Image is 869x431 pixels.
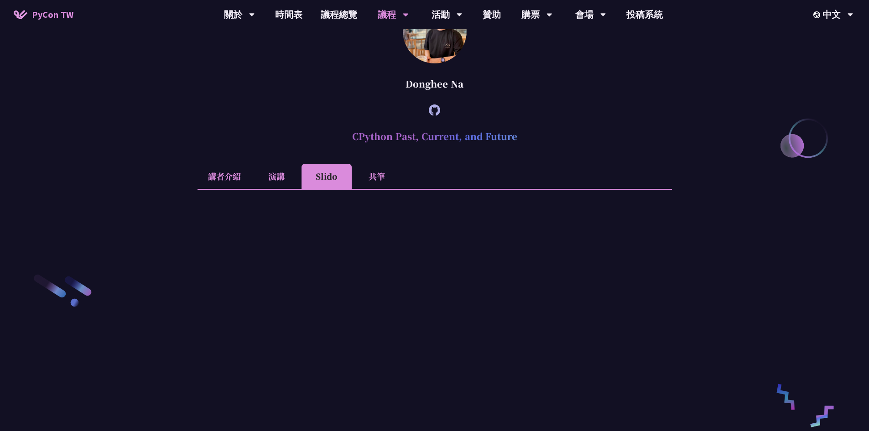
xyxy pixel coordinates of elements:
[813,11,822,18] img: Locale Icon
[14,10,27,19] img: Home icon of PyCon TW 2025
[352,164,402,189] li: 共筆
[198,164,251,189] li: 講者介紹
[32,8,73,21] span: PyCon TW
[198,123,672,150] h2: CPython Past, Current, and Future
[251,164,302,189] li: 演講
[302,164,352,189] li: Slido
[198,70,672,98] div: Donghee Na
[5,3,83,26] a: PyCon TW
